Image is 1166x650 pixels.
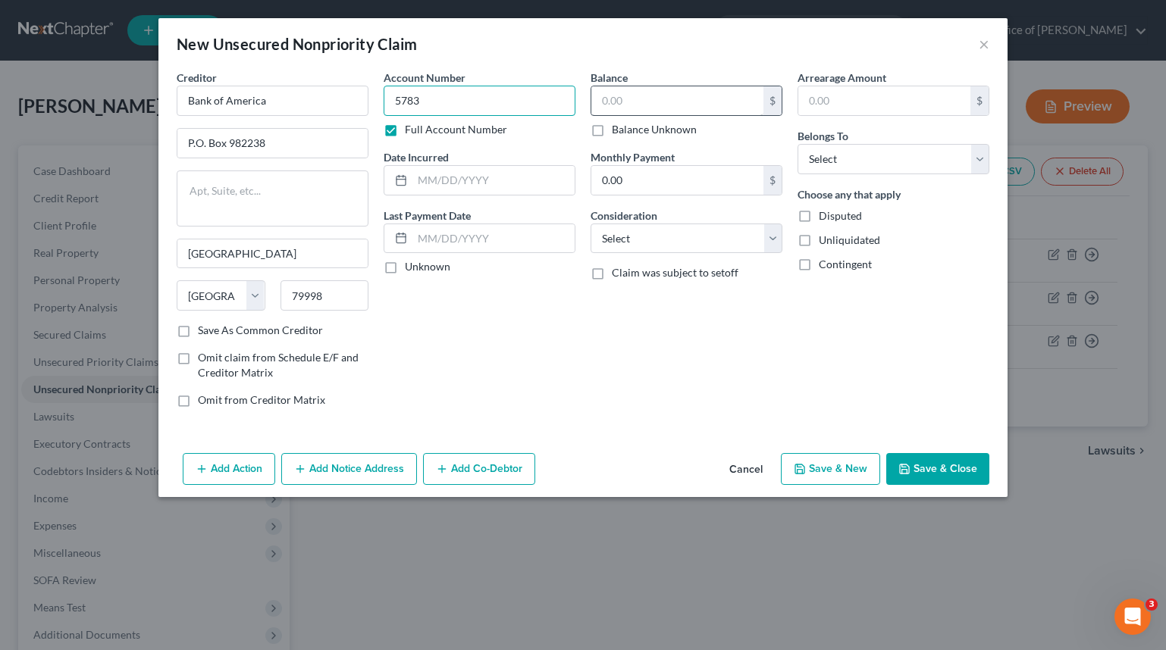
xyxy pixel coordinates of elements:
label: Arrearage Amount [798,70,886,86]
input: -- [384,86,575,116]
button: Save & New [781,453,880,485]
input: 0.00 [591,166,763,195]
label: Monthly Payment [591,149,675,165]
span: Unliquidated [819,233,880,246]
button: Add Action [183,453,275,485]
iframe: Intercom live chat [1114,598,1151,635]
span: Creditor [177,71,217,84]
label: Balance [591,70,628,86]
input: MM/DD/YYYY [412,166,575,195]
label: Save As Common Creditor [198,323,323,338]
span: Contingent [819,258,872,270]
div: $ [763,86,782,115]
button: Cancel [717,455,775,485]
input: Enter zip... [281,280,369,311]
span: Claim was subject to setoff [612,266,738,279]
button: Add Notice Address [281,453,417,485]
div: New Unsecured Nonpriority Claim [177,33,417,55]
label: Account Number [384,70,465,86]
label: Unknown [405,259,450,274]
button: Save & Close [886,453,989,485]
label: Choose any that apply [798,186,901,202]
input: Search creditor by name... [177,86,368,116]
span: 3 [1146,598,1158,611]
button: × [979,35,989,53]
input: 0.00 [798,86,970,115]
span: Disputed [819,209,862,222]
label: Consideration [591,208,657,223]
input: MM/DD/YYYY [412,224,575,253]
input: 0.00 [591,86,763,115]
button: Add Co-Debtor [423,453,535,485]
span: Omit claim from Schedule E/F and Creditor Matrix [198,351,359,379]
div: $ [763,166,782,195]
label: Full Account Number [405,122,507,137]
span: Belongs To [798,130,848,142]
label: Last Payment Date [384,208,471,223]
input: Enter city... [177,239,368,268]
label: Date Incurred [384,149,449,165]
div: $ [970,86,989,115]
span: Omit from Creditor Matrix [198,393,325,406]
label: Balance Unknown [612,122,697,137]
input: Enter address... [177,129,368,158]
